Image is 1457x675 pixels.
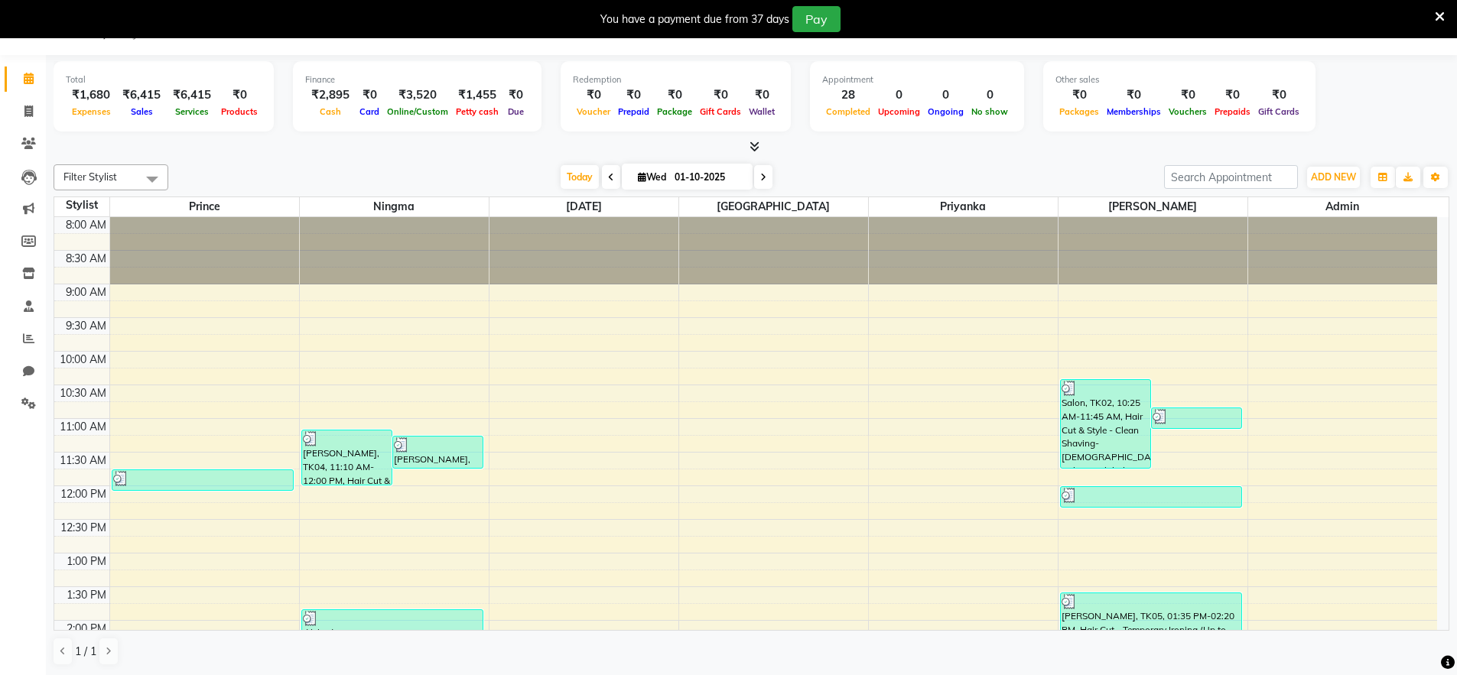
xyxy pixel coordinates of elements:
[968,106,1012,117] span: No show
[600,11,789,28] div: You have a payment due from 37 days
[874,86,924,104] div: 0
[127,106,157,117] span: Sales
[356,86,383,104] div: ₹0
[504,106,528,117] span: Due
[1254,86,1303,104] div: ₹0
[822,73,1012,86] div: Appointment
[968,86,1012,104] div: 0
[356,106,383,117] span: Card
[302,610,483,675] div: dilshad, TK06, 01:50 PM-02:50 PM, Hair Cut & Style - Child Hair Cut (below 8 years)-[DEMOGRAPHIC_...
[217,86,262,104] div: ₹0
[1248,197,1438,216] span: Admin
[822,106,874,117] span: Completed
[614,86,653,104] div: ₹0
[1059,197,1247,216] span: [PERSON_NAME]
[112,470,294,490] div: [PERSON_NAME], TK03, 11:45 AM-12:05 PM, Hair Cut & Style - [PERSON_NAME]-[DEMOGRAPHIC_DATA]
[116,86,167,104] div: ₹6,415
[1061,487,1242,507] div: [PERSON_NAME], TK04, 12:00 PM-12:20 PM, Hair Cut & Style - Clean Shaving-[DEMOGRAPHIC_DATA]
[63,318,109,334] div: 9:30 AM
[745,106,779,117] span: Wallet
[1152,408,1241,428] div: [PERSON_NAME], TK01, 10:50 AM-11:10 AM, Hair Cut & Style - Clean Shaving-[DEMOGRAPHIC_DATA]
[1211,86,1254,104] div: ₹0
[57,352,109,368] div: 10:00 AM
[573,86,614,104] div: ₹0
[110,197,299,216] span: Prince
[63,284,109,300] div: 9:00 AM
[670,166,746,189] input: 2025-10-01
[924,86,968,104] div: 0
[1165,106,1211,117] span: Vouchers
[679,197,868,216] span: [GEOGRAPHIC_DATA]
[452,86,502,104] div: ₹1,455
[1055,73,1303,86] div: Other sales
[57,419,109,435] div: 11:00 AM
[1311,171,1356,183] span: ADD NEW
[63,553,109,570] div: 1:00 PM
[302,430,392,485] div: [PERSON_NAME], TK04, 11:10 AM-12:00 PM, Hair Cut & Style - Hair Cut-[DEMOGRAPHIC_DATA],Hair Cut &...
[57,486,109,502] div: 12:00 PM
[383,86,452,104] div: ₹3,520
[57,520,109,536] div: 12:30 PM
[696,86,745,104] div: ₹0
[573,106,614,117] span: Voucher
[167,86,217,104] div: ₹6,415
[1061,593,1242,641] div: [PERSON_NAME], TK05, 01:35 PM-02:20 PM, Hair Cut - Temporary Ironing (Up to Shoulder)
[489,197,678,216] span: [DATE]
[63,251,109,267] div: 8:30 AM
[217,106,262,117] span: Products
[66,86,116,104] div: ₹1,680
[452,106,502,117] span: Petty cash
[573,73,779,86] div: Redemption
[1165,86,1211,104] div: ₹0
[68,106,115,117] span: Expenses
[696,106,745,117] span: Gift Cards
[1055,106,1103,117] span: Packages
[502,86,529,104] div: ₹0
[1307,167,1360,188] button: ADD NEW
[57,385,109,401] div: 10:30 AM
[653,86,696,104] div: ₹0
[874,106,924,117] span: Upcoming
[393,436,483,468] div: [PERSON_NAME], TK03, 11:15 AM-11:45 AM, Hair Cut & Style - Hair Cut-[DEMOGRAPHIC_DATA]
[1211,106,1254,117] span: Prepaids
[561,165,599,189] span: Today
[57,453,109,469] div: 11:30 AM
[383,106,452,117] span: Online/Custom
[63,217,109,233] div: 8:00 AM
[614,106,653,117] span: Prepaid
[634,171,670,183] span: Wed
[63,170,117,183] span: Filter Stylist
[54,197,109,213] div: Stylist
[66,73,262,86] div: Total
[869,197,1058,216] span: Priyanka
[63,621,109,637] div: 2:00 PM
[305,73,529,86] div: Finance
[1164,165,1298,189] input: Search Appointment
[316,106,345,117] span: Cash
[75,644,96,660] span: 1 / 1
[924,106,968,117] span: Ongoing
[305,86,356,104] div: ₹2,895
[1103,106,1165,117] span: Memberships
[1103,86,1165,104] div: ₹0
[792,6,841,32] button: Pay
[171,106,213,117] span: Services
[1254,106,1303,117] span: Gift Cards
[745,86,779,104] div: ₹0
[300,197,489,216] span: Ningma
[1061,380,1150,468] div: Salon, TK02, 10:25 AM-11:45 AM, Hair Cut & Style - Clean Shaving-[DEMOGRAPHIC_DATA],Hair Colour -...
[63,587,109,603] div: 1:30 PM
[822,86,874,104] div: 28
[1055,86,1103,104] div: ₹0
[653,106,696,117] span: Package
